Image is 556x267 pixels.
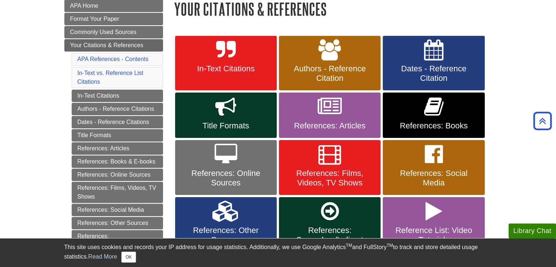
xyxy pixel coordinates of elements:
a: Your Citations & References [64,39,163,52]
sup: TM [387,243,393,248]
a: References: Other Sources [72,217,163,229]
a: Format Your Paper [64,13,163,25]
span: APA Home [70,3,98,9]
span: References: Online Sources [181,169,271,188]
a: In-Text Citations [175,36,277,91]
span: References: Secondary/Indirect Sources [284,226,375,254]
a: Dates - Reference Citations [72,116,163,128]
span: Authors - Reference Citation [284,64,375,83]
a: References: Books & E-books [72,155,163,168]
a: Reference List: Video Tutorials [383,197,484,262]
a: Back to Top [531,116,554,126]
a: References: Social Media [72,204,163,216]
a: In-Text Citations [72,90,163,102]
span: References: Other Sources [181,226,271,245]
div: This site uses cookies and records your IP address for usage statistics. Additionally, we use Goo... [64,243,492,263]
a: References: Films, Videos, TV Shows [72,182,163,203]
span: Reference List: Video Tutorials [388,226,479,245]
span: References: Books [388,121,479,131]
span: Your Citations & References [70,42,143,48]
a: References: Secondary/Indirect Sources [72,230,163,251]
a: References: Films, Videos, TV Shows [279,140,381,195]
a: Title Formats [175,93,277,138]
span: Commonly Used Sources [70,29,136,35]
sup: TM [346,243,352,248]
span: References: Films, Videos, TV Shows [284,169,375,188]
span: Format Your Paper [70,16,119,22]
a: References: Articles [72,142,163,155]
a: Authors - Reference Citations [72,103,163,115]
a: References: Secondary/Indirect Sources [279,197,381,262]
a: APA References - Contents [77,56,148,62]
a: Read More [88,253,117,260]
span: References: Articles [284,121,375,131]
a: Title Formats [72,129,163,142]
a: References: Other Sources [175,197,277,262]
a: References: Online Sources [175,140,277,195]
a: References: Online Sources [72,169,163,181]
a: References: Articles [279,93,381,138]
a: References: Books [383,93,484,138]
span: Dates - Reference Citation [388,64,479,83]
span: References: Social Media [388,169,479,188]
a: Commonly Used Sources [64,26,163,38]
a: In-Text vs. Reference List Citations [77,70,144,85]
span: In-Text Citations [181,64,271,74]
a: References: Social Media [383,140,484,195]
button: Close [121,252,136,263]
a: Authors - Reference Citation [279,36,381,91]
span: Title Formats [181,121,271,131]
button: Library Chat [508,223,556,238]
a: Dates - Reference Citation [383,36,484,91]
